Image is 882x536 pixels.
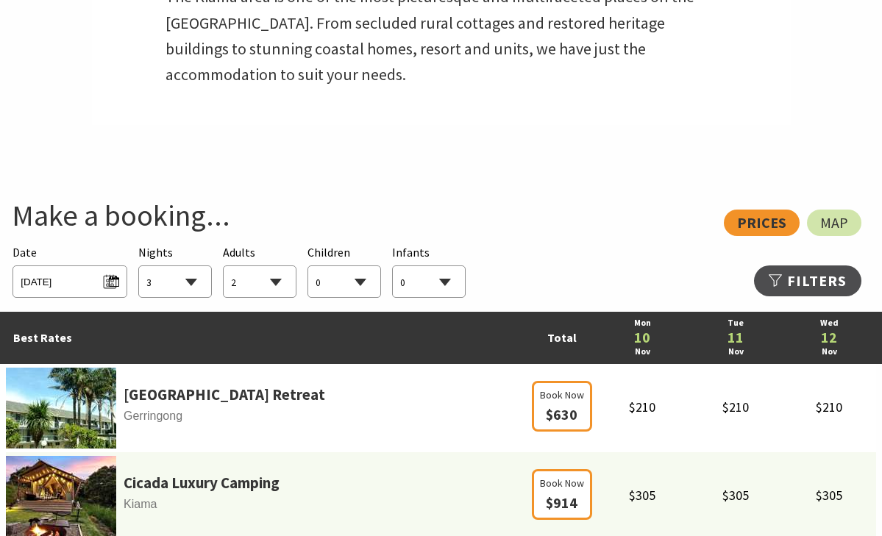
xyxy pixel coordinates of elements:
[722,487,749,504] span: $305
[629,399,655,415] span: $210
[540,387,584,403] span: Book Now
[124,471,280,496] a: Cicada Luxury Camping
[816,399,842,415] span: $210
[6,368,116,449] img: parkridgea.jpg
[532,408,592,423] a: Book Now $630
[790,345,869,359] a: Nov
[629,487,655,504] span: $305
[223,245,255,260] span: Adults
[697,345,775,359] a: Nov
[21,270,118,290] span: [DATE]
[722,399,749,415] span: $210
[603,345,682,359] a: Nov
[13,245,37,260] span: Date
[540,475,584,491] span: Book Now
[820,217,848,229] span: Map
[6,312,528,364] td: Best Rates
[603,316,682,330] a: Mon
[124,382,325,407] a: [GEOGRAPHIC_DATA] Retreat
[697,330,775,345] a: 11
[546,405,577,424] span: $630
[546,493,577,512] span: $914
[528,312,596,364] td: Total
[138,243,212,299] div: Choose a number of nights
[790,330,869,345] a: 12
[6,407,528,426] span: Gerringong
[603,330,682,345] a: 10
[13,243,127,299] div: Please choose your desired arrival date
[790,316,869,330] a: Wed
[697,316,775,330] a: Tue
[307,245,350,260] span: Children
[816,487,842,504] span: $305
[6,495,528,514] span: Kiama
[138,243,173,262] span: Nights
[532,496,592,511] a: Book Now $914
[392,245,430,260] span: Infants
[807,210,861,236] a: Map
